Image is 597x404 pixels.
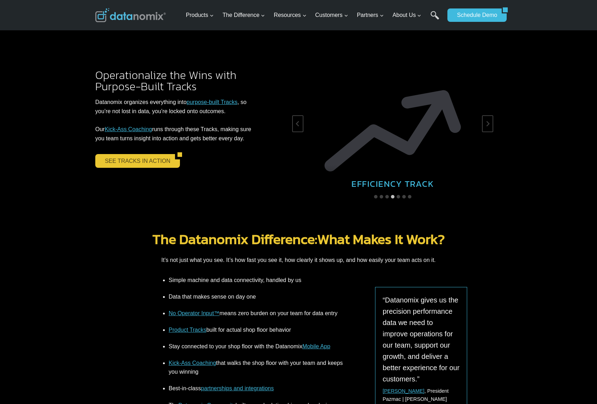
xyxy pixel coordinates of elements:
[391,195,394,198] button: Go to slide 4
[447,8,502,22] a: Schedule Demo
[169,288,344,305] li: Data that makes sense on day one
[357,11,384,20] span: Partners
[223,11,265,20] span: The Difference
[382,388,448,394] span: , President
[397,195,400,198] button: Go to slide 5
[482,115,493,132] button: Next slide
[292,57,493,191] a: EFFICIENCY TRACK
[169,380,344,397] li: Best-in-class
[382,294,460,385] p: “Datanomix gives us the precision performance data we need to improve operations for our team, su...
[385,195,389,198] button: Go to slide 3
[186,11,214,20] span: Products
[402,195,406,198] button: Go to slide 6
[430,11,439,27] a: Search
[152,228,317,250] a: The Datanomix Difference:
[169,322,344,338] li: built for actual shop floor behavior
[382,388,424,394] a: [PERSON_NAME]
[292,194,493,200] ul: Select a slide to show
[408,195,411,198] button: Go to slide 7
[201,385,274,391] a: partnerships and integrations
[95,98,264,143] p: Datanomix organizes everything into , so you’re not lost in data, you’re locked onto outcomes. Ou...
[169,310,219,316] a: No Operator Input™
[187,99,237,105] a: purpose-built Tracks
[302,343,330,349] a: Mobile App
[292,57,493,191] div: Photo Gallery Carousel
[380,195,383,198] button: Go to slide 2
[169,327,206,333] a: Product Tracks
[169,276,344,288] li: Simple machine and data connectivity, handled by us
[159,87,186,93] span: State/Region
[292,165,493,191] div: EFFICIENCY TRACK
[159,0,181,7] span: Last Name
[374,195,378,198] button: Go to slide 1
[79,157,90,162] a: Terms
[95,232,502,246] h2: What Makes It Work?
[96,157,119,162] a: Privacy Policy
[274,11,306,20] span: Resources
[95,8,166,22] img: Datanomix
[95,253,502,267] p: It’s not just what you see. It’s how fast you see it, how clearly it shows up, and how easily you...
[169,338,344,355] li: Stay connected to your shop floor with the Datanomix
[169,355,344,380] li: that walks the shop floor with your team and keeps you winning
[315,11,348,20] span: Customers
[95,154,175,167] a: SEE TRACKS IN ACTION
[159,29,191,36] span: Phone number
[169,360,216,366] a: Kick-Ass Coaching
[183,4,444,27] nav: Primary Navigation
[292,115,303,132] button: Previous slide
[95,69,264,92] h2: Operationalize the Wins with Purpose-Built Tracks
[292,57,493,191] div: 4 of 7
[169,305,344,322] li: means zero burden on your team for data entry
[393,11,422,20] span: About Us
[105,126,152,132] a: Kick-Ass Coaching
